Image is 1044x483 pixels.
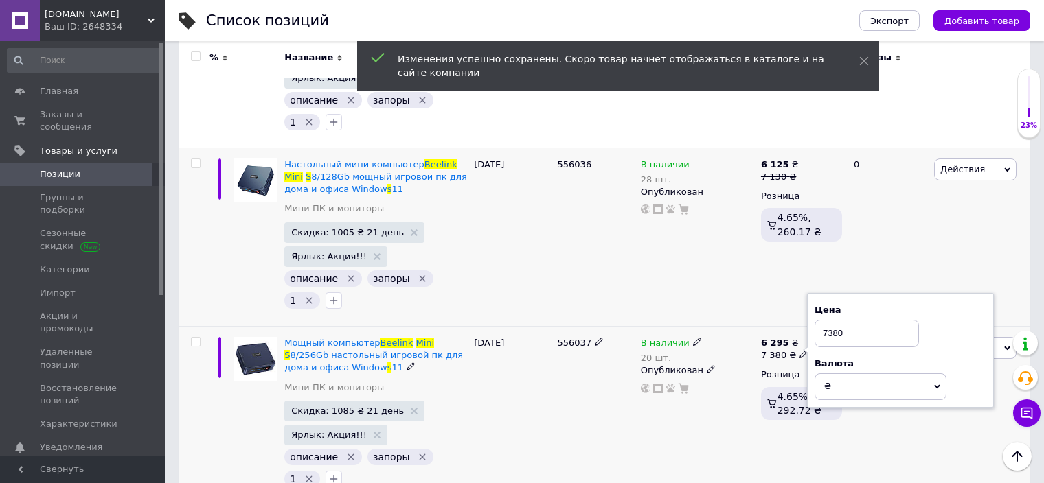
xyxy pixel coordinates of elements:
span: 1 [290,117,296,128]
button: Чат с покупателем [1013,399,1041,427]
svg: Удалить метку [417,451,428,462]
div: 23% [1018,121,1040,130]
input: Поиск [7,48,162,73]
span: Удаленные позиции [40,346,127,370]
span: Скидка: 1005 ₴ 21 день [291,228,404,237]
span: Ярлык: Акция!!! [291,252,367,261]
span: mob-shop.com.ua [45,8,148,21]
div: Розница [761,190,842,202]
span: Категории [40,263,90,276]
button: Наверх [1003,442,1032,471]
span: Сезонные скидки [40,227,127,252]
button: Экспорт [859,10,920,31]
span: 11 [391,362,403,373]
span: В наличии [641,159,690,174]
img: Мощный компьютер Beelink Mini S 8/256Gb настольный игровой пк для дома и офиса Windows 11 [234,337,277,381]
svg: Удалить метку [417,95,428,106]
span: Beelink [380,338,413,348]
button: Добавить товар [933,10,1030,31]
span: Ярлык: Акция!!! [291,430,367,439]
a: Мини ПК и мониторы [284,202,384,215]
span: S [284,350,290,360]
span: 11 [391,184,403,194]
a: Мини ПК и мониторы [284,381,384,394]
span: Импорт [40,287,76,299]
span: Действия [940,164,985,174]
span: Уведомления [40,441,102,453]
div: 7 130 ₴ [761,171,799,183]
div: 7 380 ₴ [761,349,808,362]
span: Мощный компьютер [284,338,380,348]
b: 6 125 [761,159,789,169]
span: 4.65%, 292.72 ₴ [778,391,821,416]
svg: Удалить метку [345,95,356,106]
div: Валюта [815,357,986,370]
div: Ваш ID: 2648334 [45,21,165,33]
span: Позиции [40,168,80,180]
div: 20 шт. [641,353,702,363]
span: описание [290,273,338,284]
span: Товары и услуги [40,145,117,157]
span: s [387,184,392,194]
span: описание [290,95,338,106]
span: Группы и подборки [40,191,127,216]
img: Настольный мини компьютер Beelink Mini S 8/128Gb мощный игровой пк для дома и офиса Windows 11 [234,158,277,202]
svg: Удалить метку [304,295,315,306]
span: Mini [284,172,303,182]
span: Название [284,51,333,64]
div: 0 [846,148,931,326]
div: Опубликован [641,364,754,377]
div: Список позиций [206,14,329,28]
div: [DATE] [470,148,554,326]
span: Добавить товар [944,16,1019,26]
svg: Удалить метку [304,117,315,128]
span: Акции и промокоды [40,310,127,335]
div: ₴ [761,158,799,171]
span: запоры [373,95,410,106]
span: s [387,362,392,373]
svg: Удалить метку [345,451,356,462]
span: 8/128Gb мощный игровой пк для дома и офиса Window [284,172,467,194]
span: % [209,51,218,64]
div: ₴ [761,337,808,349]
span: Настольный мини компьютер [284,159,424,169]
span: Экспорт [870,16,909,26]
span: Скидка: 1085 ₴ 21 день [291,406,404,415]
div: Розница [761,368,842,381]
span: запоры [373,273,410,284]
span: запоры [373,451,410,462]
span: Beelink [424,159,457,169]
span: 556037 [558,338,592,348]
span: 1 [290,295,296,306]
span: Mini [416,338,435,348]
span: В наличии [641,338,690,352]
div: Цена [815,304,986,316]
span: 8/256Gb настольный игровой пк для дома и офиса Window [284,350,463,373]
span: ₴ [824,381,831,391]
div: Изменения успешно сохранены. Скоро товар начнет отображаться в каталоге и на сайте компании [398,52,825,80]
svg: Удалить метку [417,273,428,284]
a: Настольный мини компьютерBeelinkMiniS8/128Gb мощный игровой пк для дома и офиса Windows11 [284,159,467,194]
span: описание [290,451,338,462]
b: 6 295 [761,338,789,348]
span: 4.65%, 260.17 ₴ [778,212,821,237]
span: Восстановление позиций [40,382,127,407]
a: Мощный компьютерBeelinkMiniS8/256Gb настольный игровой пк для дома и офиса Windows11 [284,338,463,373]
span: Характеристики [40,418,117,430]
span: Заказы и сообщения [40,108,127,133]
div: 28 шт. [641,174,690,185]
span: Ярлык: Акция!!! [291,73,367,82]
svg: Удалить метку [345,273,356,284]
span: Главная [40,85,78,97]
span: 556036 [558,159,592,169]
span: S [306,172,311,182]
div: Опубликован [641,186,754,198]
